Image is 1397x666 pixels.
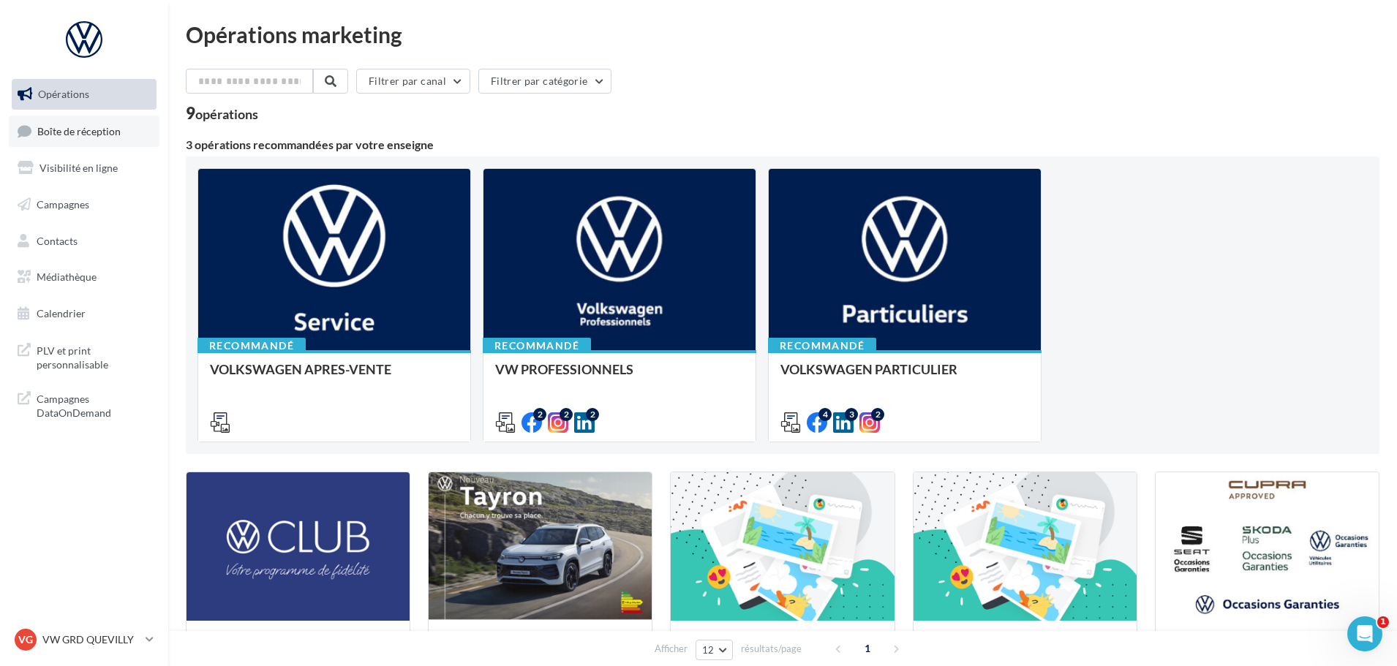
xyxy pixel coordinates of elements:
a: VG VW GRD QUEVILLY [12,626,157,654]
span: Boîte de réception [37,124,121,137]
a: Contacts [9,226,159,257]
a: Opérations [9,79,159,110]
iframe: Intercom live chat [1347,616,1382,651]
p: VW GRD QUEVILLY [42,632,140,647]
div: 3 [845,408,858,421]
a: Médiathèque [9,262,159,292]
span: Campagnes DataOnDemand [37,389,151,420]
a: PLV et print personnalisable [9,335,159,378]
span: résultats/page [741,642,802,656]
div: 2 [533,408,546,421]
span: VW PROFESSIONNELS [495,361,633,377]
span: Opérations [38,88,89,100]
span: VG [18,632,33,647]
span: 1 [1377,616,1389,628]
span: PLV et print personnalisable [37,341,151,372]
span: Contacts [37,234,78,246]
button: Filtrer par catégorie [478,69,611,94]
div: Recommandé [197,338,306,354]
span: Visibilité en ligne [39,162,118,174]
div: 4 [818,408,832,421]
a: Campagnes DataOnDemand [9,383,159,426]
span: Calendrier [37,307,86,319]
a: Calendrier [9,298,159,329]
div: Recommandé [768,338,876,354]
div: Recommandé [483,338,591,354]
span: 12 [702,644,715,656]
div: Opérations marketing [186,23,1379,45]
a: Boîte de réception [9,116,159,147]
button: Filtrer par canal [356,69,470,94]
button: 12 [696,640,733,660]
a: Campagnes [9,189,159,220]
div: 9 [186,105,258,121]
div: 2 [560,408,573,421]
span: Médiathèque [37,270,97,283]
div: opérations [195,107,258,121]
div: 2 [871,408,884,421]
span: VOLKSWAGEN PARTICULIER [780,361,957,377]
span: VOLKSWAGEN APRES-VENTE [210,361,391,377]
div: 2 [586,408,599,421]
span: Campagnes [37,198,89,211]
span: 1 [856,637,879,660]
a: Visibilité en ligne [9,153,159,183]
div: 3 opérations recommandées par votre enseigne [186,139,1379,151]
span: Afficher [655,642,688,656]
